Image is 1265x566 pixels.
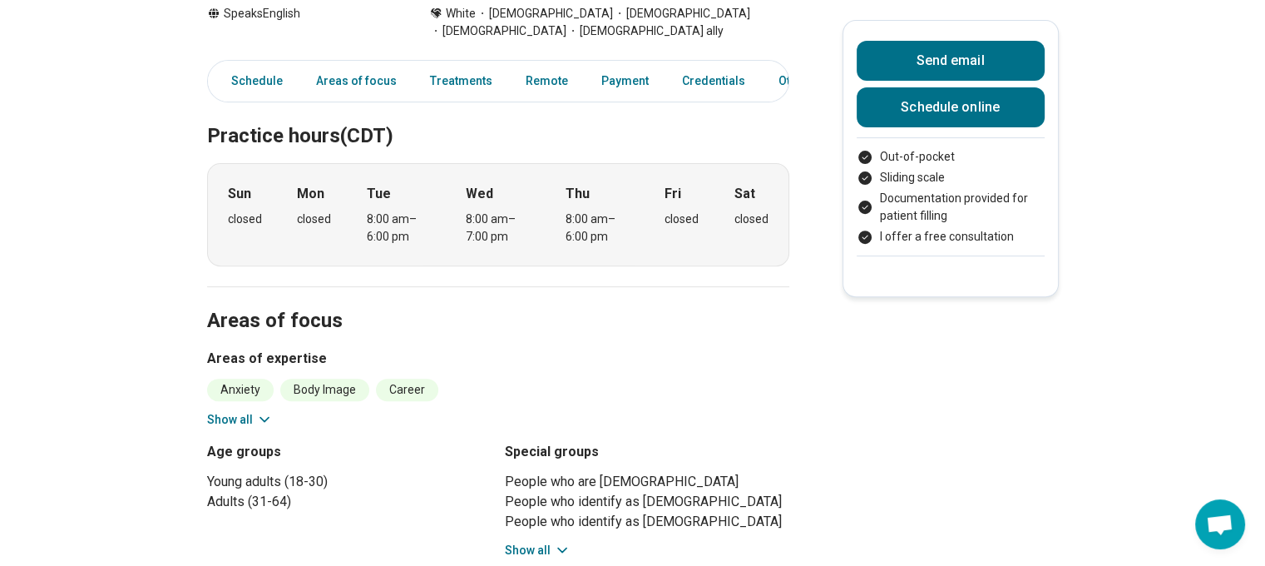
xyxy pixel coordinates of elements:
[516,64,578,98] a: Remote
[466,211,530,246] div: 8:00 am – 7:00 pm
[672,64,755,98] a: Credentials
[505,542,571,559] button: Show all
[207,379,274,401] li: Anxiety
[207,267,789,335] h2: Areas of focus
[207,472,492,492] li: Young adults (18-30)
[857,41,1045,81] button: Send email
[505,472,789,492] li: People who are [DEMOGRAPHIC_DATA]
[566,211,630,246] div: 8:00 am – 6:00 pm
[734,211,768,228] div: closed
[207,82,789,151] h2: Practice hours (CDT)
[429,22,566,40] span: [DEMOGRAPHIC_DATA]
[207,163,789,266] div: When does the program meet?
[566,22,724,40] span: [DEMOGRAPHIC_DATA] ally
[476,5,613,22] span: [DEMOGRAPHIC_DATA]
[207,349,789,369] h3: Areas of expertise
[207,492,492,512] li: Adults (31-64)
[505,492,789,512] li: People who identify as [DEMOGRAPHIC_DATA]
[857,228,1045,246] li: I offer a free consultation
[665,211,699,228] div: closed
[857,190,1045,225] li: Documentation provided for patient filling
[306,64,407,98] a: Areas of focus
[1195,499,1245,549] div: Open chat
[591,64,659,98] a: Payment
[280,379,369,401] li: Body Image
[376,379,438,401] li: Career
[734,184,755,204] strong: Sat
[367,184,391,204] strong: Tue
[367,211,431,246] div: 8:00 am – 6:00 pm
[857,148,1045,246] ul: Payment options
[207,442,492,462] h3: Age groups
[857,148,1045,166] li: Out-of-pocket
[207,5,396,40] div: Speaks English
[505,512,789,532] li: People who identify as [DEMOGRAPHIC_DATA]
[420,64,502,98] a: Treatments
[857,169,1045,186] li: Sliding scale
[228,211,262,228] div: closed
[228,184,251,204] strong: Sun
[446,5,476,22] span: White
[297,184,324,204] strong: Mon
[466,184,493,204] strong: Wed
[613,5,750,22] span: [DEMOGRAPHIC_DATA]
[857,87,1045,127] a: Schedule online
[207,411,273,429] button: Show all
[297,211,331,228] div: closed
[768,64,828,98] a: Other
[566,184,590,204] strong: Thu
[211,64,293,98] a: Schedule
[665,184,681,204] strong: Fri
[505,442,789,462] h3: Special groups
